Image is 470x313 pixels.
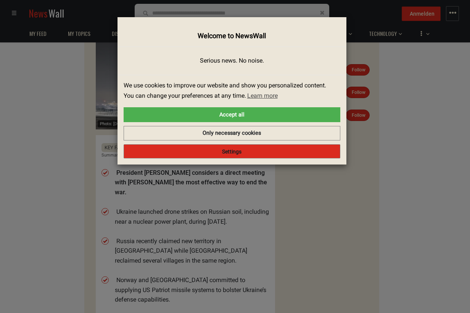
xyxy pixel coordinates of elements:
[124,31,340,41] h4: Welcome to NewsWall
[124,107,340,123] a: allow cookies
[246,90,279,102] a: learn more about cookies
[124,56,340,65] p: Serious news. No noise.
[124,81,340,140] div: cookieconsent
[124,144,340,159] button: Settings
[124,81,334,102] span: We use cookies to improve our website and show you personalized content. You can change your pref...
[124,126,340,140] a: deny cookies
